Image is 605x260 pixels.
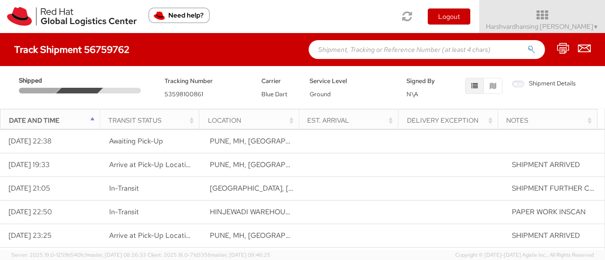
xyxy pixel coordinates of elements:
h4: Track Shipment 56759762 [14,44,130,55]
div: Transit Status [108,116,196,125]
span: PUNE, MH, IN [210,160,320,169]
span: PUNE, MH, IN [210,231,320,240]
span: Harshvardhansing [PERSON_NAME] [486,22,599,31]
button: Need help? [148,8,210,23]
button: Logout [428,8,470,25]
img: rh-logistics-00dfa346123c4ec078e1.svg [7,7,137,26]
span: master, [DATE] 09:46:25 [211,252,270,258]
h5: Service Level [310,78,392,84]
span: Blue Dart [261,90,287,98]
h5: Tracking Number [164,78,247,84]
span: Arrive at Pick-Up Location [109,160,194,169]
span: MAGARPATTA CITY PUD, PUNE, MAHARASHTRA [210,184,434,193]
span: PAPER WORK INSCAN [512,207,586,217]
span: Ground [310,90,331,98]
span: SHIPMENT ARRIVED [512,160,580,169]
div: Notes [506,116,594,125]
span: Shipped [19,76,60,85]
span: Shipment Details [512,79,576,88]
div: Date and Time [9,116,97,125]
div: Delivery Exception [407,116,495,125]
span: 53598100861 [164,90,203,98]
span: Copyright © [DATE]-[DATE] Agistix Inc., All Rights Reserved [455,252,594,259]
label: Shipment Details [512,79,576,90]
span: In-Transit [109,207,139,217]
span: master, [DATE] 08:26:33 [86,252,146,258]
span: Awaiting Pick-Up [109,136,163,146]
span: ▼ [593,23,599,31]
span: Arrive at Pick-Up Location [109,231,194,240]
span: N\A [406,90,418,98]
div: Est. Arrival [307,116,395,125]
span: In-Transit [109,184,139,193]
span: SHIPMENT ARRIVED [512,231,580,240]
span: Client: 2025.18.0-71d3358 [147,252,270,258]
span: HINJEWADI WAREHOUSE, KONDHWA, MAHARASHTRA [210,207,446,217]
div: Location [208,116,296,125]
input: Shipment, Tracking or Reference Number (at least 4 chars) [309,40,545,59]
h5: Signed By [406,78,441,84]
h5: Carrier [261,78,296,84]
span: Server: 2025.19.0-1259b540fc1 [11,252,146,258]
span: PUNE, MH, IN [210,136,320,146]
